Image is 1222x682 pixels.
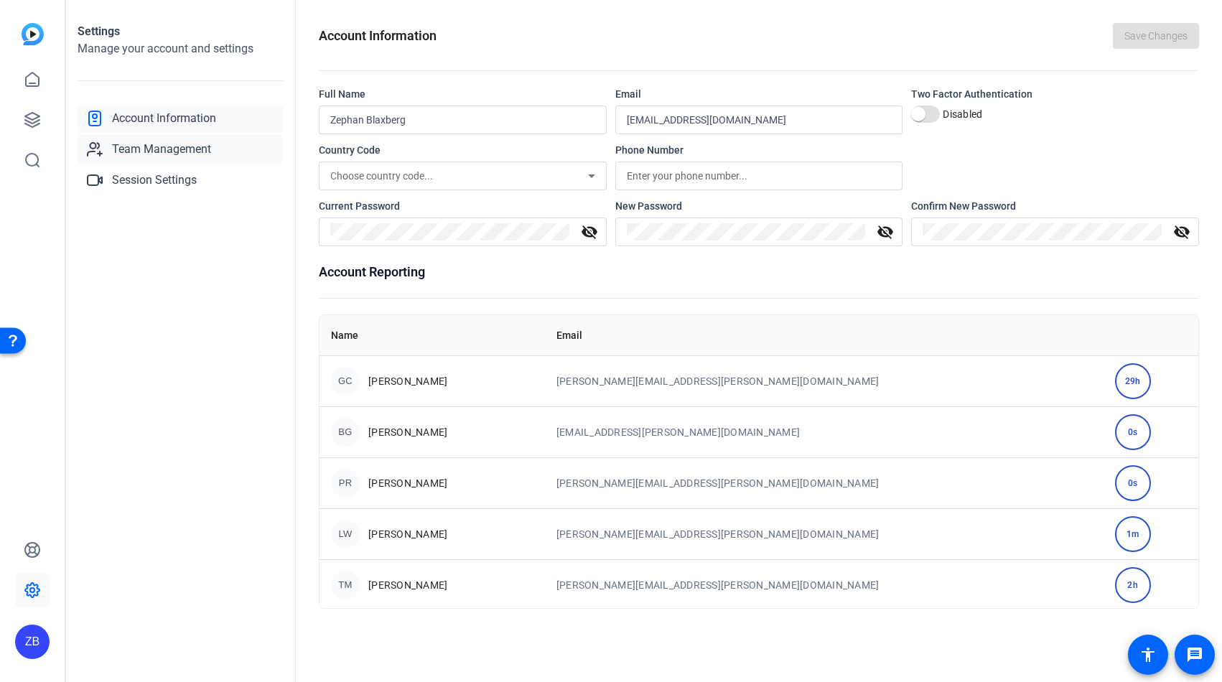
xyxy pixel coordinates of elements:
div: GC [331,367,360,396]
div: Phone Number [615,143,903,157]
div: 0s [1115,465,1151,501]
h2: Manage your account and settings [78,40,284,57]
label: Disabled [940,107,982,121]
a: Session Settings [78,166,284,195]
td: [EMAIL_ADDRESS][PERSON_NAME][DOMAIN_NAME] [545,406,1104,457]
input: Enter your email... [627,111,892,129]
div: Current Password [319,199,607,213]
div: 2h [1115,567,1151,603]
span: [PERSON_NAME] [368,527,447,541]
h1: Account Information [319,26,437,46]
th: Email [545,315,1104,355]
mat-icon: visibility_off [1165,223,1199,240]
mat-icon: accessibility [1139,646,1157,663]
span: Session Settings [112,172,197,189]
span: [PERSON_NAME] [368,578,447,592]
div: 1m [1115,516,1151,552]
div: Email [615,87,903,101]
div: ZB [15,625,50,659]
span: [PERSON_NAME] [368,425,447,439]
div: BG [331,418,360,447]
a: Team Management [78,135,284,164]
input: Enter your name... [330,111,595,129]
span: [PERSON_NAME] [368,374,447,388]
mat-icon: message [1186,646,1203,663]
mat-icon: visibility_off [572,223,607,240]
div: Country Code [319,143,607,157]
div: LW [331,520,360,548]
h1: Account Reporting [319,262,1199,282]
mat-icon: visibility_off [868,223,902,240]
img: blue-gradient.svg [22,23,44,45]
h1: Settings [78,23,284,40]
a: Account Information [78,104,284,133]
th: Name [320,315,545,355]
div: Full Name [319,87,607,101]
td: [PERSON_NAME][EMAIL_ADDRESS][PERSON_NAME][DOMAIN_NAME] [545,508,1104,559]
div: Confirm New Password [911,199,1199,213]
td: [PERSON_NAME][EMAIL_ADDRESS][PERSON_NAME][DOMAIN_NAME] [545,559,1104,610]
div: New Password [615,199,903,213]
div: 0s [1115,414,1151,450]
td: [PERSON_NAME][EMAIL_ADDRESS][PERSON_NAME][DOMAIN_NAME] [545,457,1104,508]
div: 29h [1115,363,1151,399]
span: [PERSON_NAME] [368,476,447,490]
div: TM [331,571,360,599]
td: [PERSON_NAME][EMAIL_ADDRESS][PERSON_NAME][DOMAIN_NAME] [545,355,1104,406]
div: PR [331,469,360,498]
span: Account Information [112,110,216,127]
span: Choose country code... [330,170,433,182]
span: Team Management [112,141,211,158]
div: Two Factor Authentication [911,87,1199,101]
input: Enter your phone number... [627,167,892,184]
